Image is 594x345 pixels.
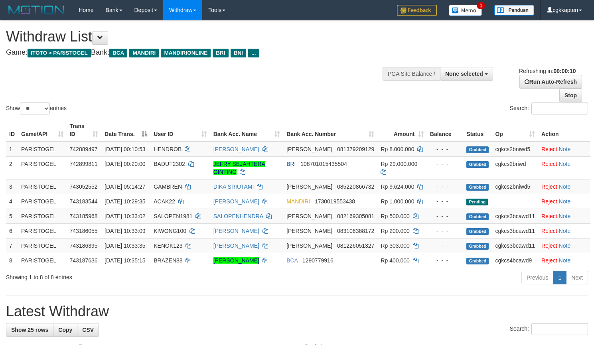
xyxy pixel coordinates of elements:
a: Note [559,213,571,219]
span: ITOTO > PARISTOGEL [28,49,91,57]
th: Op: activate to sort column ascending [492,119,538,142]
td: · [538,156,590,179]
a: Stop [559,89,582,102]
span: Rp 29.000.000 [381,161,417,167]
span: [PERSON_NAME] [286,242,332,249]
span: MANDIRIONLINE [161,49,211,57]
td: 4 [6,194,18,209]
a: Note [559,242,571,249]
span: [DATE] 05:14:27 [105,183,145,190]
div: - - - [430,256,460,264]
td: PARISTOGEL [18,253,67,268]
h1: Withdraw List [6,29,388,45]
span: [PERSON_NAME] [286,146,332,152]
td: PARISTOGEL [18,179,67,194]
span: Grabbed [466,161,489,168]
span: Copy 082169305081 to clipboard [337,213,374,219]
span: Copy 085220866732 to clipboard [337,183,374,190]
span: Grabbed [466,243,489,250]
img: Feedback.jpg [397,5,437,16]
td: · [538,209,590,223]
span: [PERSON_NAME] [286,228,332,234]
a: [PERSON_NAME] [213,257,259,264]
a: Reject [541,198,557,205]
a: Note [559,228,571,234]
a: Reject [541,146,557,152]
th: Bank Acc. Number: activate to sort column ascending [283,119,377,142]
div: - - - [430,183,460,191]
span: BRI [286,161,296,167]
a: Note [559,257,571,264]
td: 6 [6,223,18,238]
span: BNI [231,49,246,57]
span: BRI [213,49,228,57]
td: · [538,179,590,194]
td: PARISTOGEL [18,209,67,223]
span: None selected [445,71,483,77]
td: 8 [6,253,18,268]
span: Grabbed [466,184,489,191]
div: - - - [430,145,460,153]
span: Copy 1290779916 to clipboard [302,257,334,264]
span: MANDIRI [286,198,310,205]
img: Button%20Memo.svg [449,5,482,16]
span: 743052552 [70,183,98,190]
span: Copy 081226051327 to clipboard [337,242,374,249]
span: KIWONG100 [154,228,186,234]
span: [DATE] 10:29:35 [105,198,145,205]
a: Copy [53,323,77,337]
button: None selected [440,67,493,81]
span: Show 25 rows [11,327,48,333]
span: BRAZEN88 [154,257,182,264]
img: panduan.png [494,5,534,16]
span: Rp 500.000 [381,213,409,219]
div: - - - [430,212,460,220]
span: HENDROB [154,146,182,152]
span: Grabbed [466,146,489,153]
span: Refreshing in: [519,68,576,74]
a: Note [559,161,571,167]
a: Reject [541,183,557,190]
span: 743187636 [70,257,98,264]
span: [DATE] 00:20:00 [105,161,145,167]
a: Note [559,198,571,205]
th: Date Trans.: activate to sort column descending [101,119,150,142]
a: Previous [521,271,553,284]
td: 3 [6,179,18,194]
span: GAMBREN [154,183,182,190]
div: - - - [430,227,460,235]
td: · [538,194,590,209]
a: 1 [553,271,566,284]
select: Showentries [20,103,50,114]
span: SALOPEN1981 [154,213,192,219]
span: MANDIRI [129,49,159,57]
a: CSV [77,323,99,337]
input: Search: [531,323,588,335]
span: 743186055 [70,228,98,234]
a: Next [566,271,588,284]
td: PARISTOGEL [18,194,67,209]
a: Show 25 rows [6,323,53,337]
span: KENOK123 [154,242,182,249]
a: JEFRY SEJAHTERA GINTING [213,161,265,175]
a: [PERSON_NAME] [213,242,259,249]
span: 742899811 [70,161,98,167]
span: [DATE] 10:33:09 [105,228,145,234]
span: [PERSON_NAME] [286,213,332,219]
span: Rp 303.000 [381,242,409,249]
span: [DATE] 10:33:02 [105,213,145,219]
a: Reject [541,213,557,219]
span: Rp 200.000 [381,228,409,234]
span: Grabbed [466,228,489,235]
td: cgkcs4bcawd9 [492,253,538,268]
span: ACAK22 [154,198,175,205]
span: Rp 1.000.000 [381,198,414,205]
td: PARISTOGEL [18,156,67,179]
td: cgkcs2briwd [492,156,538,179]
span: 743185968 [70,213,98,219]
td: · [538,238,590,253]
span: [DATE] 10:33:35 [105,242,145,249]
td: PARISTOGEL [18,142,67,157]
a: [PERSON_NAME] [213,146,259,152]
span: Copy 1730019553438 to clipboard [315,198,355,205]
